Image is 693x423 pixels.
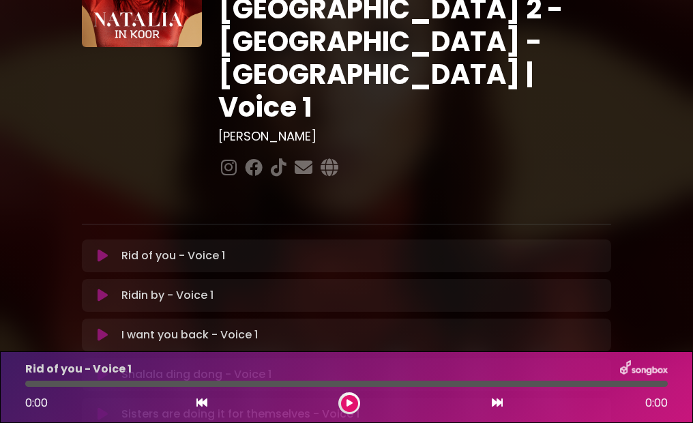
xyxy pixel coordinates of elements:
[25,395,48,411] span: 0:00
[121,287,213,304] p: Ridin by - Voice 1
[121,327,258,343] p: I want you back - Voice 1
[620,360,668,378] img: songbox-logo-white.png
[121,248,225,264] p: Rid of you - Voice 1
[218,129,611,144] h3: [PERSON_NAME]
[645,395,668,411] span: 0:00
[25,361,132,377] p: Rid of you - Voice 1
